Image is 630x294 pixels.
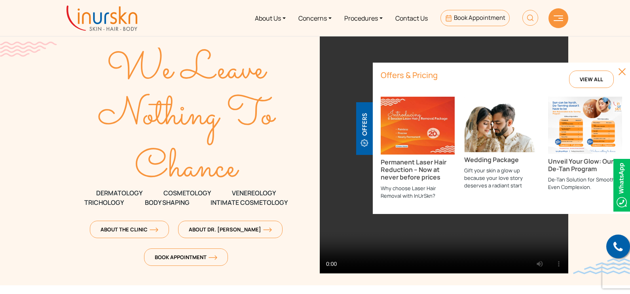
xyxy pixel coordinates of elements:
a: About Us [249,3,292,33]
span: Intimate Cosmetology [211,198,288,207]
a: Unveil Your Glow: Our De-Tan Program [548,120,622,173]
text: Chance [135,139,240,198]
h6: Offers & Pricing [381,71,560,80]
span: VENEREOLOGY [232,188,276,198]
span: TRICHOLOGY [84,198,124,207]
a: Procedures [338,3,389,33]
a: About Dr. [PERSON_NAME]orange-arrow [178,221,283,238]
img: orange-arrow [263,227,272,232]
p: Why choose Laser Hair Removal with InUrSkn? [381,185,455,200]
img: Whatsappicon [613,159,630,212]
text: We Leave [107,41,268,99]
img: HeaderSearch [522,10,538,26]
img: orange-arrow [150,227,158,232]
span: Body Shaping [145,198,190,207]
img: hamLine.svg [554,15,563,21]
a: Wedding Package [464,119,538,164]
span: COSMETOLOGY [163,188,211,198]
img: orange-arrow [209,255,217,260]
span: About Dr. [PERSON_NAME] [189,226,272,233]
img: offerBt [356,102,373,155]
img: bluewave [573,258,630,274]
span: View All [580,76,603,83]
h3: Permanent Laser Hair Reduction – Now at never before prices [381,158,455,181]
a: Permanent Laser Hair Reduction – Now at never before prices [381,120,455,181]
h3: Wedding Package [464,156,538,164]
a: Book Appointmentorange-arrow [144,248,228,266]
h3: Unveil Your Glow: Our De-Tan Program [548,158,622,173]
span: Book Appointment [155,254,217,261]
a: Contact Us [389,3,434,33]
p: Gift your skin a glow up because your love story deserves a radiant start [464,167,538,189]
text: Nothing To [98,86,277,145]
span: About The Clinic [101,226,158,233]
img: Permanent Laser Hair Reduction – Now at never before prices [381,97,455,155]
a: Whatsappicon [613,180,630,189]
a: View All [569,71,614,88]
a: Book Appointment [440,10,510,26]
span: DERMATOLOGY [96,188,142,198]
img: Unveil Your Glow: Our De-Tan Program [548,97,622,154]
a: Concerns [292,3,338,33]
img: Wedding Package [464,97,538,152]
a: About The Clinicorange-arrow [90,221,169,238]
img: closedBt [618,68,626,76]
img: inurskn-logo [66,6,137,31]
p: De-Tan Solution for Smooth, Even Complexion. [548,176,622,191]
span: Book Appointment [454,13,505,22]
